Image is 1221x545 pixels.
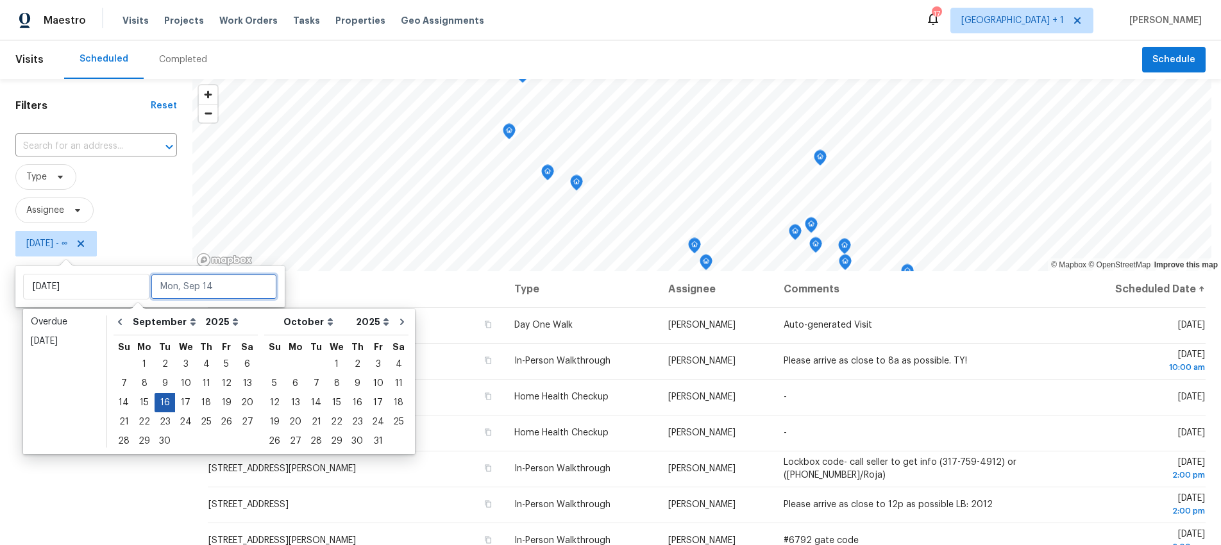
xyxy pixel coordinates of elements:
[367,393,389,412] div: Fri Oct 17 2025
[285,413,306,431] div: 20
[306,374,326,393] div: Tue Oct 07 2025
[514,500,610,509] span: In-Person Walkthrough
[374,342,383,351] abbr: Friday
[137,342,151,351] abbr: Monday
[216,355,237,374] div: Fri Sep 05 2025
[175,412,196,432] div: Wed Sep 24 2025
[347,413,367,431] div: 23
[179,342,193,351] abbr: Wednesday
[237,355,258,374] div: Sat Sep 06 2025
[264,374,285,393] div: Sun Oct 05 2025
[114,432,134,451] div: Sun Sep 28 2025
[200,342,212,351] abbr: Thursday
[134,412,155,432] div: Mon Sep 22 2025
[389,412,408,432] div: Sat Oct 25 2025
[389,374,408,393] div: Sat Oct 11 2025
[134,394,155,412] div: 15
[15,46,44,74] span: Visits
[482,390,494,402] button: Copy Address
[114,432,134,450] div: 28
[389,393,408,412] div: Sat Oct 18 2025
[668,428,736,437] span: [PERSON_NAME]
[31,335,99,348] div: [DATE]
[310,342,322,351] abbr: Tuesday
[326,355,347,374] div: Wed Oct 01 2025
[306,412,326,432] div: Tue Oct 21 2025
[175,393,196,412] div: Wed Sep 17 2025
[114,374,134,392] div: 7
[196,394,216,412] div: 18
[264,413,285,431] div: 19
[151,274,277,299] input: Mon, Sep 14
[514,321,573,330] span: Day One Walk
[196,374,216,393] div: Thu Sep 11 2025
[216,394,237,412] div: 19
[347,412,367,432] div: Thu Oct 23 2025
[1083,350,1205,374] span: [DATE]
[264,432,285,451] div: Sun Oct 26 2025
[155,394,175,412] div: 16
[155,374,175,392] div: 9
[347,374,367,392] div: 9
[216,412,237,432] div: Fri Sep 26 2025
[347,394,367,412] div: 16
[668,321,736,330] span: [PERSON_NAME]
[114,412,134,432] div: Sun Sep 21 2025
[805,217,818,237] div: Map marker
[196,253,253,267] a: Mapbox homepage
[514,356,610,365] span: In-Person Walkthrough
[134,355,155,374] div: Mon Sep 01 2025
[1083,469,1205,482] div: 2:00 pm
[353,312,392,331] select: Year
[122,14,149,27] span: Visits
[514,464,610,473] span: In-Person Walkthrough
[285,394,306,412] div: 13
[482,355,494,366] button: Copy Address
[814,150,827,170] div: Map marker
[269,342,281,351] abbr: Sunday
[134,393,155,412] div: Mon Sep 15 2025
[367,413,389,431] div: 24
[514,392,609,401] span: Home Health Checkup
[199,85,217,104] span: Zoom in
[196,355,216,373] div: 4
[503,124,516,144] div: Map marker
[264,374,285,392] div: 5
[326,355,347,373] div: 1
[1083,494,1205,517] span: [DATE]
[306,394,326,412] div: 14
[26,237,67,250] span: [DATE] - ∞
[367,412,389,432] div: Fri Oct 24 2025
[392,342,405,351] abbr: Saturday
[367,374,389,393] div: Fri Oct 10 2025
[80,53,128,65] div: Scheduled
[202,312,242,331] select: Year
[668,464,736,473] span: [PERSON_NAME]
[285,374,306,392] div: 6
[241,342,253,351] abbr: Saturday
[159,53,207,66] div: Completed
[306,374,326,392] div: 7
[175,374,196,393] div: Wed Sep 10 2025
[222,342,231,351] abbr: Friday
[175,394,196,412] div: 17
[44,14,86,27] span: Maestro
[1083,361,1205,374] div: 10:00 am
[26,312,103,451] ul: Date picker shortcuts
[658,271,774,307] th: Assignee
[159,342,171,351] abbr: Tuesday
[285,432,306,450] div: 27
[237,374,258,393] div: Sat Sep 13 2025
[326,413,347,431] div: 22
[401,14,484,27] span: Geo Assignments
[784,392,787,401] span: -
[482,426,494,438] button: Copy Address
[237,393,258,412] div: Sat Sep 20 2025
[809,237,822,257] div: Map marker
[280,312,353,331] select: Month
[264,412,285,432] div: Sun Oct 19 2025
[482,462,494,474] button: Copy Address
[688,238,701,258] div: Map marker
[130,312,202,331] select: Month
[155,413,175,431] div: 23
